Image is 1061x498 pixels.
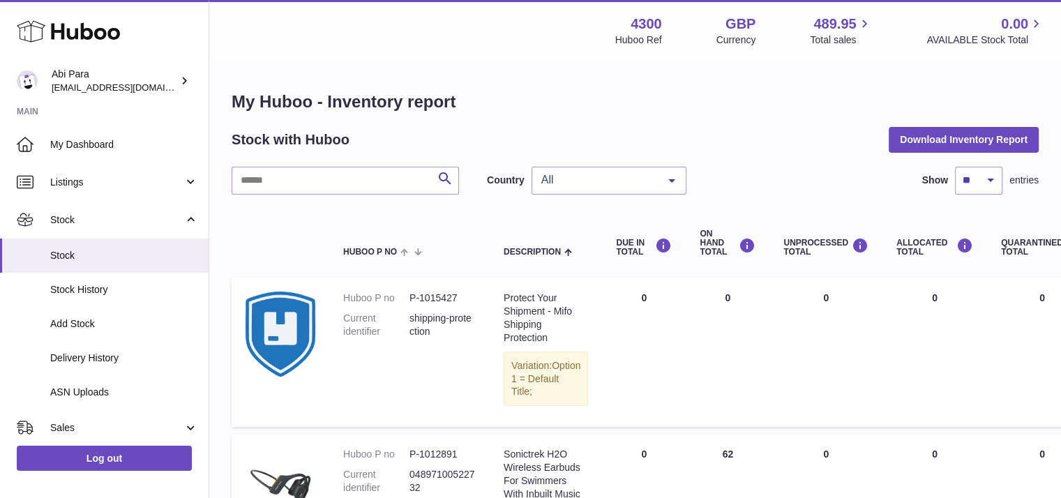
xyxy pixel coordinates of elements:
[504,292,588,345] div: Protect Your Shipment - Mifo Shipping Protection
[602,278,686,427] td: 0
[615,33,662,47] div: Huboo Ref
[1039,292,1045,303] span: 0
[343,468,409,495] dt: Current identifier
[50,138,198,151] span: My Dashboard
[725,15,755,33] strong: GBP
[1001,15,1028,33] span: 0.00
[716,33,756,47] div: Currency
[409,468,476,495] dd: 04897100522732
[896,238,973,257] div: ALLOCATED Total
[50,317,198,331] span: Add Stock
[538,173,658,187] span: All
[783,238,868,257] div: UNPROCESSED Total
[700,229,755,257] div: ON HAND Total
[769,278,882,427] td: 0
[50,283,198,296] span: Stock History
[686,278,769,427] td: 0
[17,446,192,471] a: Log out
[17,70,38,91] img: Abi@mifo.co.uk
[926,15,1044,47] a: 0.00 AVAILABLE Stock Total
[616,238,672,257] div: DUE IN TOTAL
[882,278,987,427] td: 0
[487,174,525,187] label: Country
[343,248,397,257] span: Huboo P no
[50,249,198,262] span: Stock
[631,15,662,33] strong: 4300
[50,176,183,189] span: Listings
[50,213,183,227] span: Stock
[409,448,476,461] dd: P-1012891
[504,352,588,407] div: Variation:
[409,312,476,338] dd: shipping-protection
[232,130,349,149] h2: Stock with Huboo
[50,386,198,399] span: ASN Uploads
[246,292,315,376] img: product image
[813,15,856,33] span: 489.95
[343,448,409,461] dt: Huboo P no
[810,15,872,47] a: 489.95 Total sales
[343,292,409,305] dt: Huboo P no
[52,82,205,93] span: [EMAIL_ADDRESS][DOMAIN_NAME]
[52,68,177,94] div: Abi Para
[1039,448,1045,460] span: 0
[50,421,183,435] span: Sales
[889,127,1039,152] button: Download Inventory Report
[504,248,561,257] span: Description
[926,33,1044,47] span: AVAILABLE Stock Total
[409,292,476,305] dd: P-1015427
[232,91,1039,113] h1: My Huboo - Inventory report
[50,352,198,365] span: Delivery History
[810,33,872,47] span: Total sales
[511,360,580,398] span: Option 1 = Default Title;
[922,174,948,187] label: Show
[1009,174,1039,187] span: entries
[343,312,409,338] dt: Current identifier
